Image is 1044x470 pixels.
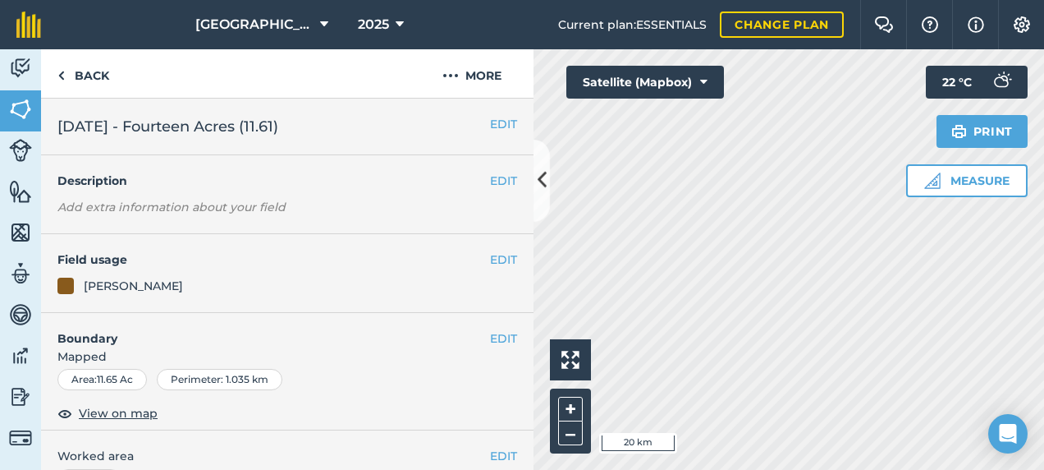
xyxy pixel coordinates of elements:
[41,313,490,348] h4: Boundary
[942,66,972,99] span: 22 ° C
[558,16,707,34] span: Current plan : ESSENTIALS
[920,16,940,33] img: A question mark icon
[9,139,32,162] img: svg+xml;base64,PD94bWwgdmVyc2lvbj0iMS4wIiBlbmNvZGluZz0idXRmLTgiPz4KPCEtLSBHZW5lcmF0b3I6IEFkb2JlIE...
[985,66,1018,99] img: svg+xml;base64,PD94bWwgdmVyc2lvbj0iMS4wIiBlbmNvZGluZz0idXRmLTgiPz4KPCEtLSBHZW5lcmF0b3I6IEFkb2JlIE...
[442,66,459,85] img: svg+xml;base64,PHN2ZyB4bWxucz0iaHR0cDovL3d3dy53My5vcmcvMjAwMC9zdmciIHdpZHRoPSIyMCIgaGVpZ2h0PSIyNC...
[57,369,147,390] div: Area : 11.65 Ac
[906,164,1028,197] button: Measure
[79,404,158,422] span: View on map
[41,348,533,366] span: Mapped
[195,15,314,35] span: [GEOGRAPHIC_DATA]
[566,66,724,99] button: Satellite (Mapbox)
[57,66,65,85] img: svg+xml;base64,PHN2ZyB4bWxucz0iaHR0cDovL3d3dy53My5vcmcvMjAwMC9zdmciIHdpZHRoPSI5IiBoZWlnaHQ9IjI0Ii...
[84,277,183,295] div: [PERSON_NAME]
[57,403,158,423] button: View on map
[924,173,941,189] img: Ruler icon
[558,422,583,445] button: –
[9,220,32,245] img: svg+xml;base64,PHN2ZyB4bWxucz0iaHR0cDovL3d3dy53My5vcmcvMjAwMC9zdmciIHdpZHRoPSI1NiIgaGVpZ2h0PSI2MC...
[57,403,72,423] img: svg+xml;base64,PHN2ZyB4bWxucz0iaHR0cDovL3d3dy53My5vcmcvMjAwMC9zdmciIHdpZHRoPSIxOCIgaGVpZ2h0PSIyNC...
[9,56,32,81] img: svg+xml;base64,PD94bWwgdmVyc2lvbj0iMS4wIiBlbmNvZGluZz0idXRmLTgiPz4KPCEtLSBHZW5lcmF0b3I6IEFkb2JlIE...
[9,261,32,286] img: svg+xml;base64,PD94bWwgdmVyc2lvbj0iMS4wIiBlbmNvZGluZz0idXRmLTgiPz4KPCEtLSBHZW5lcmF0b3I6IEFkb2JlIE...
[988,414,1028,454] div: Open Intercom Messenger
[490,115,517,133] button: EDIT
[951,122,967,141] img: svg+xml;base64,PHN2ZyB4bWxucz0iaHR0cDovL3d3dy53My5vcmcvMjAwMC9zdmciIHdpZHRoPSIxOSIgaGVpZ2h0PSIyNC...
[9,343,32,368] img: svg+xml;base64,PD94bWwgdmVyc2lvbj0iMS4wIiBlbmNvZGluZz0idXRmLTgiPz4KPCEtLSBHZW5lcmF0b3I6IEFkb2JlIE...
[490,447,517,465] button: EDIT
[9,385,32,409] img: svg+xml;base64,PD94bWwgdmVyc2lvbj0iMS4wIiBlbmNvZGluZz0idXRmLTgiPz4KPCEtLSBHZW5lcmF0b3I6IEFkb2JlIE...
[9,179,32,204] img: svg+xml;base64,PHN2ZyB4bWxucz0iaHR0cDovL3d3dy53My5vcmcvMjAwMC9zdmciIHdpZHRoPSI1NiIgaGVpZ2h0PSI2MC...
[9,426,32,449] img: svg+xml;base64,PD94bWwgdmVyc2lvbj0iMS4wIiBlbmNvZGluZz0idXRmLTgiPz4KPCEtLSBHZW5lcmF0b3I6IEFkb2JlIE...
[874,16,894,33] img: Two speech bubbles overlapping with the left bubble in the forefront
[157,369,282,390] div: Perimeter : 1.035 km
[720,12,844,38] a: Change plan
[358,15,389,35] span: 2025
[936,115,1028,148] button: Print
[490,251,517,269] button: EDIT
[490,329,517,348] button: EDIT
[57,447,517,465] span: Worked area
[410,49,533,98] button: More
[57,200,286,214] em: Add extra information about your field
[926,66,1028,99] button: 22 °C
[561,351,579,369] img: Four arrows, one pointing top left, one top right, one bottom right and the last bottom left
[558,397,583,422] button: +
[9,302,32,327] img: svg+xml;base64,PD94bWwgdmVyc2lvbj0iMS4wIiBlbmNvZGluZz0idXRmLTgiPz4KPCEtLSBHZW5lcmF0b3I6IEFkb2JlIE...
[41,49,126,98] a: Back
[16,12,41,38] img: fieldmargin Logo
[57,115,278,138] span: [DATE] - Fourteen Acres (11.61)
[9,97,32,122] img: svg+xml;base64,PHN2ZyB4bWxucz0iaHR0cDovL3d3dy53My5vcmcvMjAwMC9zdmciIHdpZHRoPSI1NiIgaGVpZ2h0PSI2MC...
[968,15,984,35] img: svg+xml;base64,PHN2ZyB4bWxucz0iaHR0cDovL3d3dy53My5vcmcvMjAwMC9zdmciIHdpZHRoPSIxNyIgaGVpZ2h0PSIxNy...
[57,251,490,269] h4: Field usage
[1012,16,1032,33] img: A cog icon
[490,172,517,190] button: EDIT
[57,172,517,190] h4: Description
